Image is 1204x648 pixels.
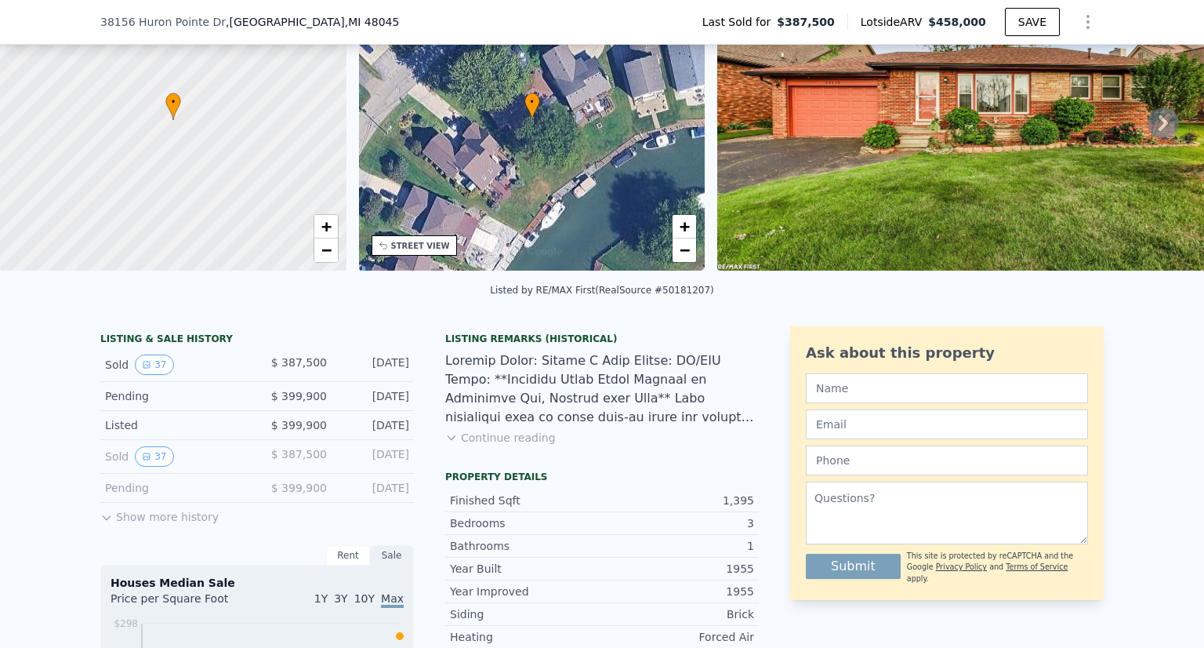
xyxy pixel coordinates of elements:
[450,629,602,645] div: Heating
[445,471,759,483] div: Property details
[524,95,540,109] span: •
[135,446,173,467] button: View historical data
[334,592,347,605] span: 3Y
[105,446,245,467] div: Sold
[321,240,331,260] span: −
[100,503,219,525] button: Show more history
[339,417,409,433] div: [DATE]
[345,16,400,28] span: , MI 48045
[1006,562,1068,571] a: Terms of Service
[450,493,602,508] div: Finished Sqft
[602,493,754,508] div: 1,395
[602,561,754,577] div: 1955
[226,14,399,30] span: , [GEOGRAPHIC_DATA]
[100,333,414,348] div: LISTING & SALE HISTORY
[165,93,181,120] div: •
[702,14,778,30] span: Last Sold for
[602,584,754,599] div: 1955
[777,14,835,30] span: $387,500
[339,446,409,467] div: [DATE]
[339,355,409,375] div: [DATE]
[1072,6,1104,38] button: Show Options
[602,629,754,645] div: Forced Air
[314,215,338,238] a: Zoom in
[861,14,928,30] span: Lotside ARV
[105,417,245,433] div: Listed
[673,215,696,238] a: Zoom in
[450,561,602,577] div: Year Built
[806,373,1088,403] input: Name
[271,390,327,402] span: $ 399,900
[490,285,714,296] div: Listed by RE/MAX First (RealSource #50181207)
[936,562,987,571] a: Privacy Policy
[370,545,414,566] div: Sale
[314,592,328,605] span: 1Y
[314,238,338,262] a: Zoom out
[806,410,1088,439] input: Email
[381,592,404,608] span: Max
[321,217,331,236] span: +
[602,606,754,622] div: Brick
[105,355,245,375] div: Sold
[100,14,226,30] span: 38156 Huron Pointe Dr
[524,93,540,120] div: •
[602,515,754,531] div: 3
[105,388,245,404] div: Pending
[354,592,375,605] span: 10Y
[339,388,409,404] div: [DATE]
[391,240,450,252] div: STREET VIEW
[680,240,690,260] span: −
[1005,8,1060,36] button: SAVE
[806,446,1088,475] input: Phone
[445,333,759,345] div: Listing Remarks (Historical)
[673,238,696,262] a: Zoom out
[445,351,759,427] div: Loremip Dolor: Sitame C Adip Elitse: DO/EIU Tempo: **Incididu Utlab Etdol Magnaal en Adminimve Qu...
[602,538,754,554] div: 1
[450,606,602,622] div: Siding
[450,584,602,599] div: Year Improved
[271,448,327,461] span: $ 387,500
[326,545,370,566] div: Rent
[114,618,138,629] tspan: $298
[105,480,245,496] div: Pending
[165,95,181,109] span: •
[928,16,986,28] span: $458,000
[445,430,556,446] button: Continue reading
[271,419,327,431] span: $ 399,900
[806,342,1088,364] div: Ask about this property
[111,591,257,616] div: Price per Square Foot
[271,482,327,494] span: $ 399,900
[450,515,602,531] div: Bedrooms
[271,356,327,369] span: $ 387,500
[339,480,409,496] div: [DATE]
[806,554,901,579] button: Submit
[135,355,173,375] button: View historical data
[111,575,404,591] div: Houses Median Sale
[680,217,690,236] span: +
[450,538,602,554] div: Bathrooms
[907,551,1088,584] div: This site is protected by reCAPTCHA and the Google and apply.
